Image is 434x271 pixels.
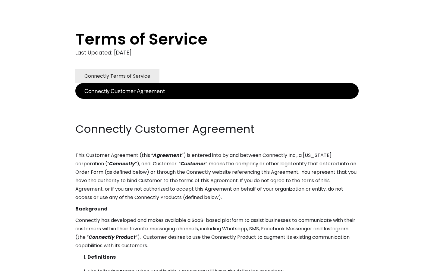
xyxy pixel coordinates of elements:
[153,152,182,159] em: Agreement
[75,48,359,57] div: Last Updated: [DATE]
[75,122,359,137] h2: Connectly Customer Agreement
[84,72,150,80] div: Connectly Terms of Service
[75,216,359,250] p: Connectly has developed and makes available a SaaS-based platform to assist businesses to communi...
[75,99,359,107] p: ‍
[84,87,165,95] div: Connectly Customer Agreement
[75,110,359,119] p: ‍
[75,151,359,202] p: This Customer Agreement (this “ ”) is entered into by and between Connectly Inc., a [US_STATE] co...
[181,160,206,167] em: Customer
[6,260,36,269] aside: Language selected: English
[87,254,116,260] strong: Definitions
[75,205,108,212] strong: Background
[109,160,135,167] em: Connectly
[89,234,136,241] em: Connectly Product
[75,30,335,48] h1: Terms of Service
[12,260,36,269] ul: Language list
